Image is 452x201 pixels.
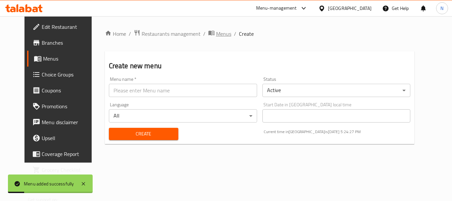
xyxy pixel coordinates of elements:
[216,30,231,38] span: Menus
[109,61,411,71] h2: Create new menu
[203,30,205,38] li: /
[42,86,95,94] span: Coupons
[42,134,95,142] span: Upsell
[109,128,178,140] button: Create
[42,39,95,47] span: Branches
[27,98,100,114] a: Promotions
[105,30,126,38] a: Home
[27,146,100,162] a: Coverage Report
[42,166,95,174] span: Grocery Checklist
[42,118,95,126] span: Menu disclaimer
[134,29,201,38] a: Restaurants management
[27,162,100,178] a: Grocery Checklist
[109,84,257,97] input: Please enter Menu name
[43,55,95,63] span: Menus
[27,19,100,35] a: Edit Restaurant
[27,114,100,130] a: Menu disclaimer
[129,30,131,38] li: /
[142,30,201,38] span: Restaurants management
[42,102,95,110] span: Promotions
[24,180,74,187] div: Menu added successfully
[114,130,173,138] span: Create
[105,29,415,38] nav: breadcrumb
[109,109,257,123] div: All
[27,82,100,98] a: Coupons
[42,23,95,31] span: Edit Restaurant
[234,30,236,38] li: /
[328,5,372,12] div: [GEOGRAPHIC_DATA]
[264,129,411,135] p: Current time in [GEOGRAPHIC_DATA] is [DATE] 5:24:27 PM
[239,30,254,38] span: Create
[440,5,443,12] span: N
[42,150,95,158] span: Coverage Report
[27,51,100,67] a: Menus
[27,35,100,51] a: Branches
[27,130,100,146] a: Upsell
[42,71,95,78] span: Choice Groups
[27,67,100,82] a: Choice Groups
[262,84,411,97] div: Active
[208,29,231,38] a: Menus
[256,4,297,12] div: Menu-management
